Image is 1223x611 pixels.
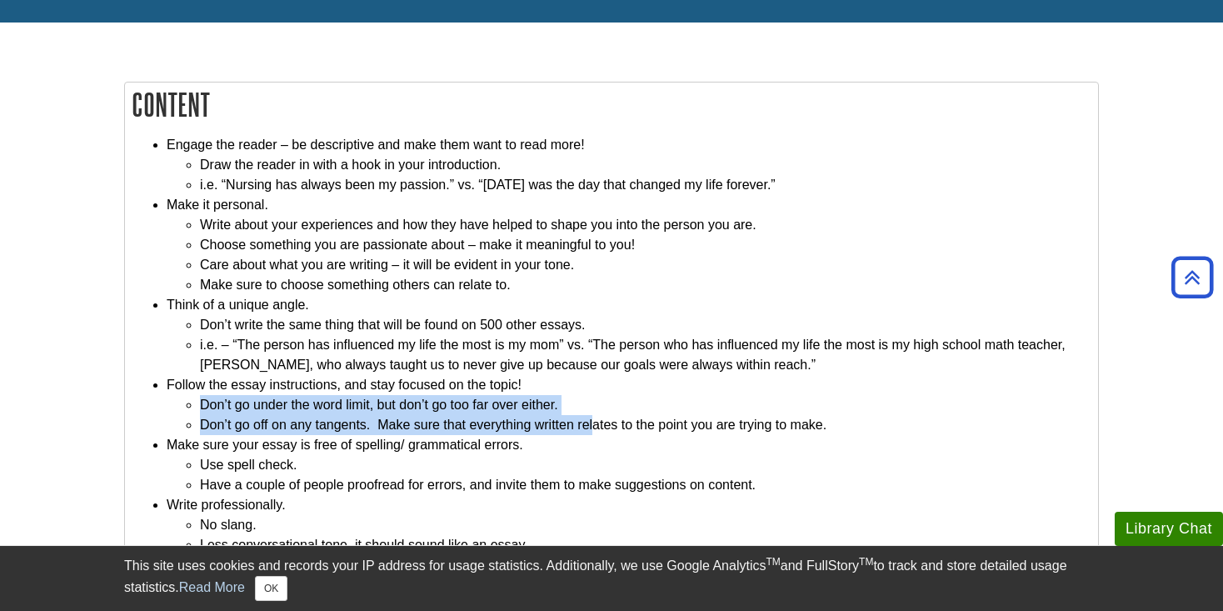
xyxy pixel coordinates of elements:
button: Close [255,576,287,601]
li: Make it personal. [167,195,1090,295]
li: Care about what you are writing – it will be evident in your tone. [200,255,1090,275]
a: Read More [179,580,245,594]
li: Have a couple of people proofread for errors, and invite them to make suggestions on content. [200,475,1090,495]
li: i.e. “Nursing has always been my passion.” vs. “[DATE] was the day that changed my life forever.” [200,175,1090,195]
sup: TM [766,556,780,568]
li: Don’t go off on any tangents. Make sure that everything written relates to the point you are tryi... [200,415,1090,435]
li: Make sure to choose something others can relate to. [200,275,1090,295]
li: No slang. [200,515,1090,535]
li: Make sure your essay is free of spelling/ grammatical errors. [167,435,1090,495]
li: Think of a unique angle. [167,295,1090,375]
a: Back to Top [1166,266,1219,288]
li: Follow the essay instructions, and stay focused on the topic! [167,375,1090,435]
li: Engage the reader – be descriptive and make them want to read more! [167,135,1090,195]
li: Choose something you are passionate about – make it meaningful to you! [200,235,1090,255]
li: i.e. – “The person has influenced my life the most is my mom” vs. “The person who has influenced ... [200,335,1090,375]
li: Less conversational tone, it should sound like an essay. [200,535,1090,555]
div: This site uses cookies and records your IP address for usage statistics. Additionally, we use Goo... [124,556,1099,601]
li: Use spell check. [200,455,1090,475]
h2: Content [125,83,1098,127]
li: Write about your experiences and how they have helped to shape you into the person you are. [200,215,1090,235]
li: Draw the reader in with a hook in your introduction. [200,155,1090,175]
li: Don’t write the same thing that will be found on 500 other essays. [200,315,1090,335]
li: Don’t go under the word limit, but don’t go too far over either. [200,395,1090,415]
button: Library Chat [1115,512,1223,546]
sup: TM [859,556,873,568]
